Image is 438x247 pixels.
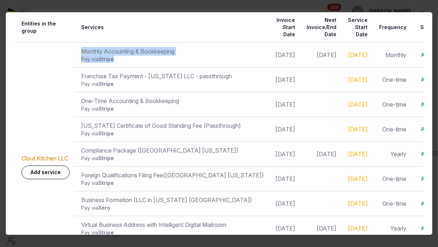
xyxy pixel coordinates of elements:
div: Active [418,101,437,108]
div: Active [418,225,437,232]
div: Pay via [81,204,264,211]
span: Xero [98,205,110,211]
td: [DATE] [268,67,299,92]
a: [DATE] [348,101,368,108]
td: One-time [372,117,411,142]
span: Stripe [98,81,114,87]
span: Stripe [98,155,114,161]
div: Pay via [81,130,264,137]
div: Active [418,200,437,207]
a: [DATE] [348,175,368,182]
td: Monthly [372,43,411,67]
a: [DATE] [348,76,368,83]
td: [DATE] [268,216,299,241]
th: Next Invoice/End Date [299,12,341,43]
a: Clout Kitchen LLC [22,155,68,162]
th: Frequency [372,12,411,43]
div: Franchise Tax Payment - [US_STATE] LLC - passthrough [81,72,264,80]
th: Invoice Start Date [268,12,299,43]
span: [DATE] [317,225,336,232]
div: One-Time Accounting & Bookkeeping [81,97,264,105]
span: [DATE] [317,51,336,59]
div: Pay via [81,105,264,112]
div: Active [418,175,437,182]
td: One-time [372,191,411,216]
td: One-time [372,167,411,191]
a: Add service [22,166,70,179]
div: Active [418,126,437,133]
span: Stripe [98,229,114,236]
div: Pay via [81,80,264,88]
td: [DATE] [268,167,299,191]
div: Pay via [81,180,264,187]
span: Stripe [98,130,114,136]
th: Entities in the group [14,12,74,43]
td: [DATE] [268,142,299,167]
a: [DATE] [348,51,368,59]
div: Business Formation (LLC in [US_STATE] [GEOGRAPHIC_DATA]) [81,196,264,204]
th: Services [74,12,268,43]
div: Pay via [81,229,264,236]
th: Service Start Date [341,12,372,43]
td: One-time [372,67,411,92]
span: Stripe [98,106,114,112]
td: [DATE] [268,92,299,117]
a: [DATE] [348,200,368,207]
td: Yearly [372,142,411,167]
a: [DATE] [348,225,368,232]
a: [DATE] [348,126,368,133]
a: [DATE] [348,150,368,158]
td: [DATE] [268,43,299,67]
td: [DATE] [268,191,299,216]
td: One-time [372,92,411,117]
div: Pay via [81,155,264,162]
span: Stripe [98,180,114,186]
div: Active [418,51,437,59]
div: Active [418,150,437,158]
span: Stripe [98,56,114,62]
div: Active [418,76,437,83]
span: [DATE] [317,150,336,158]
div: Virtual Business Address with Intelligent Digital Mailroom [81,220,264,229]
div: Monthly Accounting & Bookkeeping [81,47,264,56]
div: Compliance Package ([GEOGRAPHIC_DATA] [US_STATE]) [81,146,264,155]
div: Foreign Qualifications Filing Fee [81,171,264,180]
td: Yearly [372,216,411,241]
td: [DATE] [268,117,299,142]
span: ([GEOGRAPHIC_DATA] [US_STATE]) [163,172,264,179]
div: [US_STATE] Certificate of Good Standing Fee (Passthrough) [81,121,264,130]
div: Pay via [81,56,264,63]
